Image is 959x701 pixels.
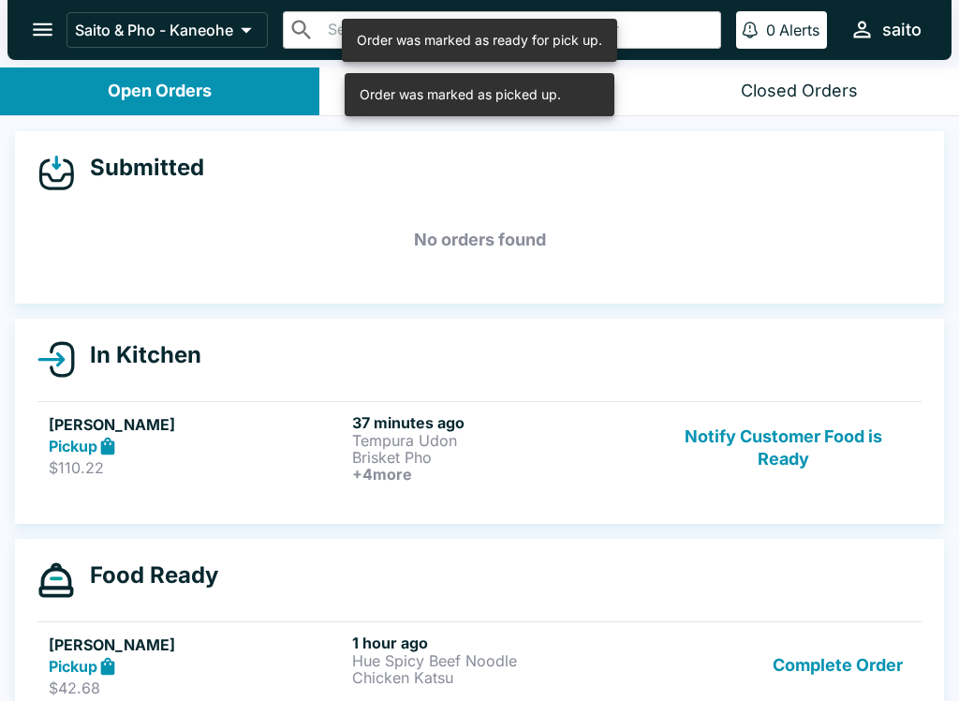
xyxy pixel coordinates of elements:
button: Notify Customer Food is Ready [657,413,910,483]
p: 0 [766,21,775,39]
h4: Submitted [75,154,204,182]
div: saito [882,19,922,41]
strong: Pickup [49,437,97,455]
button: saito [842,9,929,50]
h5: [PERSON_NAME] [49,413,345,436]
strong: Pickup [49,657,97,676]
div: Open Orders [108,81,212,102]
h6: 37 minutes ago [352,413,648,432]
p: Tempura Udon [352,432,648,449]
p: $110.22 [49,458,345,477]
input: Search orders by name or phone number [322,17,713,43]
h5: No orders found [37,206,922,274]
p: Saito & Pho - Kaneohe [75,21,233,39]
h6: + 4 more [352,466,648,483]
p: Chicken Katsu [352,669,648,686]
p: Hue Spicy Beef Noodle [352,652,648,669]
p: $42.68 [49,679,345,697]
div: Closed Orders [741,81,858,102]
div: Order was marked as ready for pick up. [357,24,602,56]
button: Saito & Pho - Kaneohe [66,12,268,48]
p: Brisket Pho [352,449,648,466]
a: [PERSON_NAME]Pickup$110.2237 minutes agoTempura UdonBrisket Pho+4moreNotify Customer Food is Ready [37,401,922,494]
h5: [PERSON_NAME] [49,634,345,656]
h6: 1 hour ago [352,634,648,652]
button: open drawer [19,6,66,53]
button: Complete Order [765,634,910,698]
h4: In Kitchen [75,341,201,369]
h4: Food Ready [75,561,218,589]
p: Alerts [779,21,819,39]
div: Order was marked as picked up. [360,79,561,111]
